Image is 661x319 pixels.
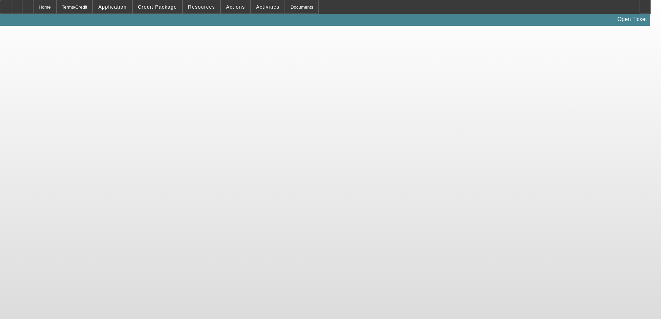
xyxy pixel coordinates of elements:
span: Application [98,4,127,10]
button: Credit Package [133,0,182,13]
span: Actions [226,4,245,10]
button: Application [93,0,132,13]
span: Credit Package [138,4,177,10]
button: Actions [221,0,250,13]
span: Resources [188,4,215,10]
button: Resources [183,0,220,13]
button: Activities [251,0,285,13]
span: Activities [256,4,280,10]
a: Open Ticket [615,13,650,25]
